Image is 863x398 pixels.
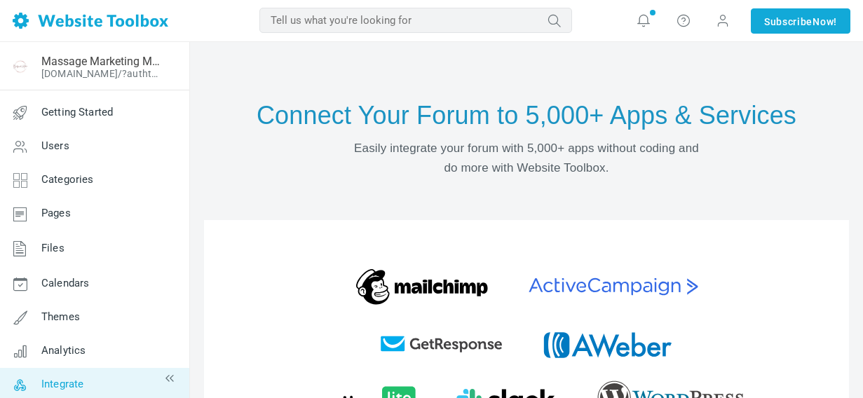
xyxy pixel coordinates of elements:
[41,378,83,390] span: Integrate
[41,139,69,152] span: Users
[751,8,850,34] a: SubscribeNow!
[41,106,113,118] span: Getting Started
[41,344,86,357] span: Analytics
[41,277,89,289] span: Calendars
[41,207,71,219] span: Pages
[813,14,837,29] span: Now!
[41,242,64,254] span: Files
[41,55,163,68] a: Massage Marketing Made Easy
[41,68,163,79] a: [DOMAIN_NAME]/?authtoken=d9070eec79cbaa6ebeb269e46fcc5999&rememberMe=1
[323,139,730,178] p: Easily integrate your forum with 5,000+ apps without coding and do more with Website Toolbox.
[259,8,572,33] input: Tell us what you're looking for
[9,55,32,78] img: favicon.ico
[41,310,80,323] span: Themes
[41,173,94,186] span: Categories
[204,99,849,132] h1: Connect Your Forum to 5,000+ Apps & Services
